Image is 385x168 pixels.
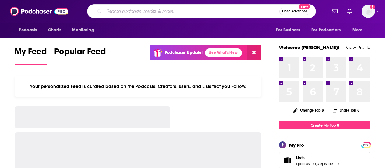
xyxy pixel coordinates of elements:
p: Podchaser Update! [165,50,203,55]
a: Popular Feed [54,46,106,65]
a: Show notifications dropdown [330,6,340,16]
a: 1 podcast list [296,162,316,166]
button: Open AdvancedNew [279,8,310,15]
a: 0 episode lists [317,162,340,166]
button: open menu [272,24,308,36]
span: Open Advanced [282,10,307,13]
span: , [316,162,317,166]
span: Charts [48,26,61,34]
a: My Feed [15,46,47,65]
div: Your personalized Feed is curated based on the Podcasts, Creators, Users, and Lists that you Follow. [15,76,261,97]
span: Popular Feed [54,46,106,60]
a: Show notifications dropdown [345,6,354,16]
a: Lists [296,155,340,160]
a: Welcome [PERSON_NAME]! [279,45,339,50]
svg: Add a profile image [370,5,375,9]
div: My Pro [289,142,304,148]
a: Charts [44,24,65,36]
span: Podcasts [19,26,37,34]
span: Monitoring [72,26,94,34]
button: open menu [307,24,349,36]
span: Logged in as LBraverman [362,5,375,18]
span: For Business [276,26,300,34]
span: My Feed [15,46,47,60]
button: Share Top 8 [332,104,360,116]
div: Search podcasts, credits, & more... [87,4,316,18]
a: Create My Top 8 [279,121,370,129]
span: For Podcasters [311,26,341,34]
button: open menu [15,24,45,36]
button: Change Top 8 [290,106,327,114]
a: Lists [281,156,293,165]
button: open menu [68,24,102,36]
span: Lists [296,155,305,160]
img: User Profile [362,5,375,18]
a: See What's New [205,48,242,57]
input: Search podcasts, credits, & more... [104,6,279,16]
span: New [299,4,310,9]
span: More [352,26,363,34]
a: View Profile [346,45,370,50]
button: open menu [348,24,370,36]
button: Show profile menu [362,5,375,18]
img: Podchaser - Follow, Share and Rate Podcasts [10,5,68,17]
a: PRO [362,142,369,147]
